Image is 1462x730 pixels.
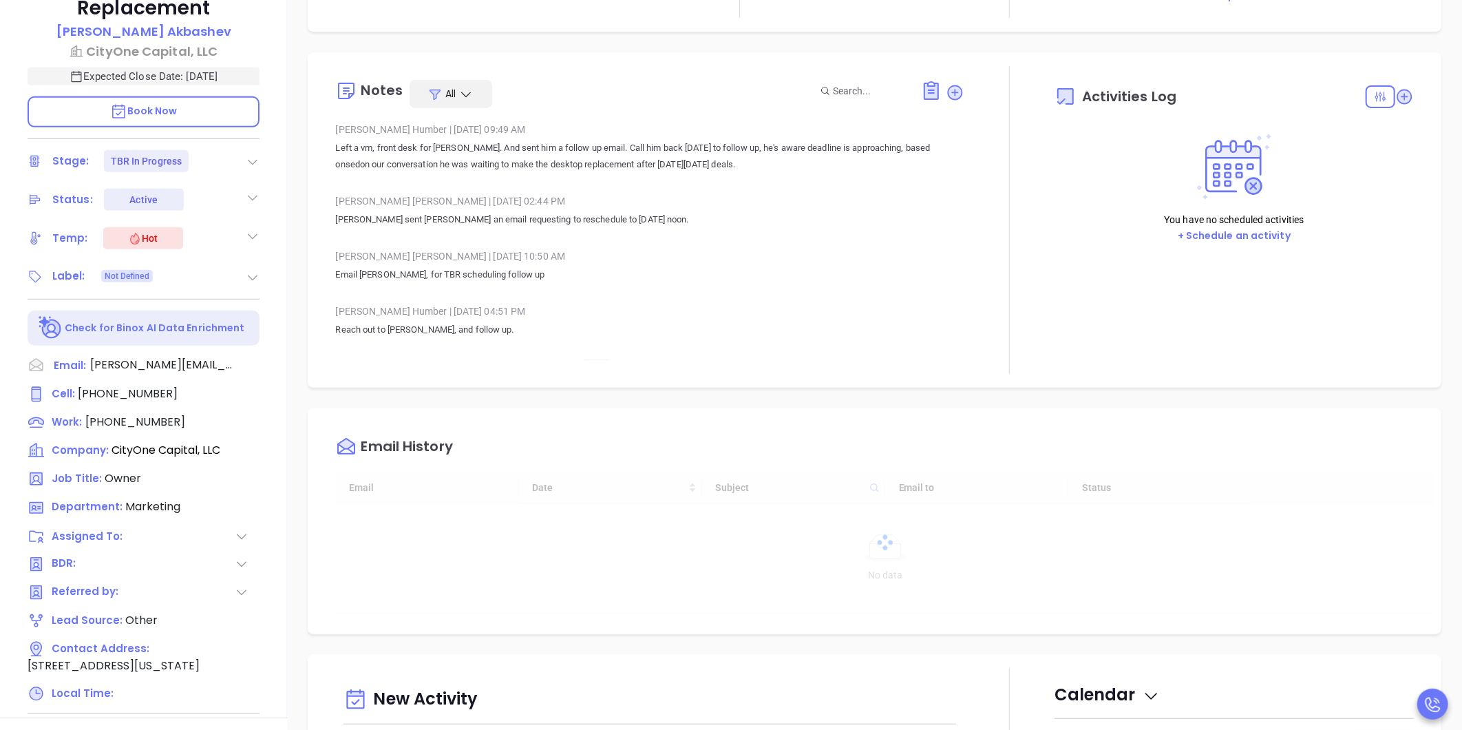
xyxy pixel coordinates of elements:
[52,686,114,700] span: Local Time:
[52,415,82,429] span: Work:
[52,641,149,656] span: Contact Address:
[52,613,123,627] span: Lead Source:
[445,87,456,101] span: All
[52,529,123,545] span: Assigned To:
[582,359,612,373] span: Beta
[125,612,158,628] span: Other
[52,228,88,249] div: Temp:
[1174,228,1295,244] button: + Schedule an activity
[125,499,180,514] span: Marketing
[110,104,178,118] span: Book Now
[1164,212,1304,227] p: You have no scheduled activities
[128,230,158,247] div: Hot
[52,499,123,514] span: Department:
[335,246,964,267] div: [PERSON_NAME] [PERSON_NAME] [DATE] 10:50 AM
[56,22,231,41] p: [PERSON_NAME] Akbashev
[65,321,244,335] p: Check for Binox AI Data Enrichment
[489,196,491,207] span: |
[129,189,158,211] div: Active
[343,682,956,718] div: New Activity
[52,151,89,171] div: Stage:
[335,119,964,140] div: [PERSON_NAME] Humber [DATE] 09:49 AM
[112,442,220,458] span: CityOne Capital, LLC
[28,42,259,61] a: CityOne Capital, LLC
[335,322,964,338] p: Reach out to [PERSON_NAME], and follow up.
[52,266,85,286] div: Label:
[52,443,109,457] span: Company:
[28,67,259,85] p: Expected Close Date: [DATE]
[105,269,149,284] span: Not Defined
[449,124,452,135] span: |
[52,471,102,486] span: Job Title:
[54,357,86,375] span: Email:
[1082,90,1176,103] span: Activities Log
[105,470,141,486] span: Owner
[335,140,964,173] p: Left a vm, front desk for [PERSON_NAME]. And sent him a follow up email. Call him back [DATE] to ...
[90,357,235,373] span: [PERSON_NAME][EMAIL_ADDRESS][DOMAIN_NAME]
[833,83,906,98] input: Search...
[361,83,403,97] div: Notes
[85,414,185,430] span: [PHONE_NUMBER]
[78,386,178,401] span: [PHONE_NUMBER]
[56,22,231,42] a: [PERSON_NAME] Akbashev
[52,584,123,601] span: Referred by:
[335,356,964,377] div: Binox AI Insights [PERSON_NAME] | [DATE] 03:58 PM
[335,211,964,228] p: [PERSON_NAME] sent [PERSON_NAME] an email requesting to reschedule to [DATE] noon.
[449,306,452,317] span: |
[111,150,182,172] div: TBR In Progress
[489,251,491,262] span: |
[52,189,93,210] div: Status:
[52,556,123,573] span: BDR:
[361,439,452,458] div: Email History
[52,386,75,401] span: Cell :
[1197,134,1271,200] img: Activities
[1055,683,1160,706] span: Calendar
[335,191,964,211] div: [PERSON_NAME] [PERSON_NAME] [DATE] 02:44 PM
[335,267,964,283] p: Email [PERSON_NAME], for TBR scheduling follow up
[335,301,964,322] div: [PERSON_NAME] Humber [DATE] 04:51 PM
[28,658,200,674] span: [STREET_ADDRESS][US_STATE]
[39,316,63,340] img: Ai-Enrich-DaqCidB-.svg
